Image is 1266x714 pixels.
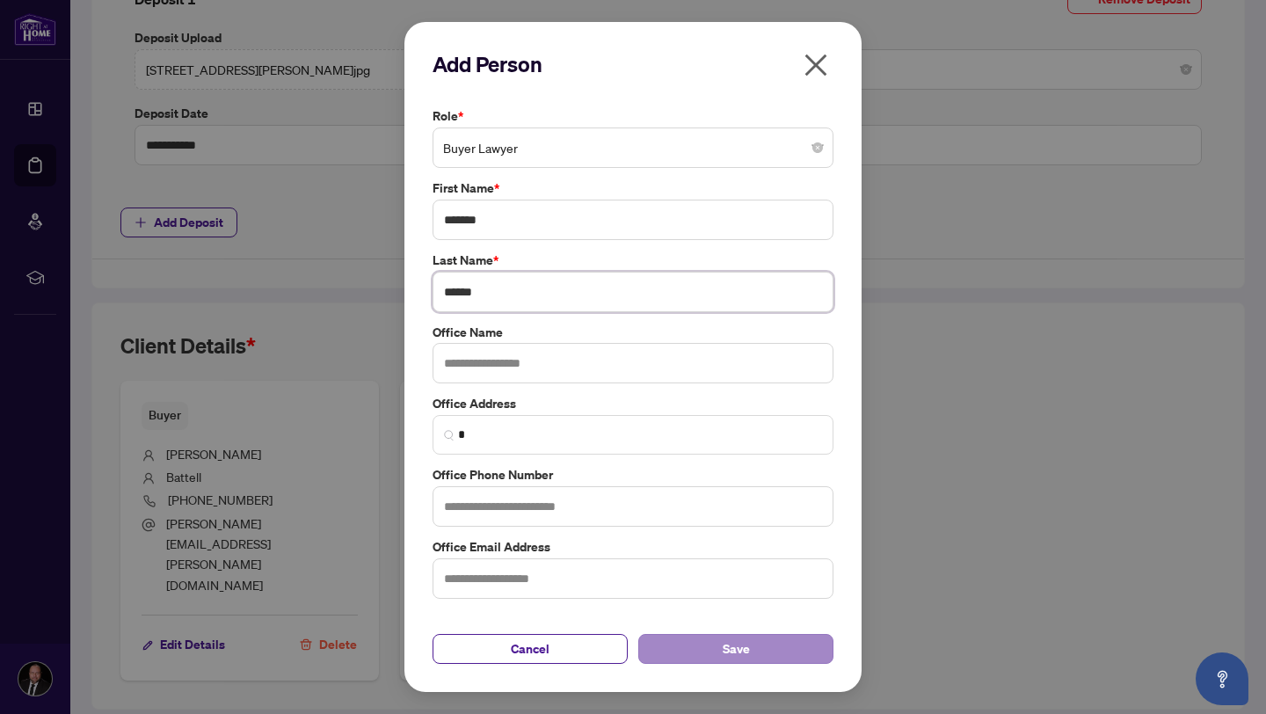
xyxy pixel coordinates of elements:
[433,537,833,557] label: Office Email Address
[433,178,833,198] label: First Name
[723,635,750,663] span: Save
[444,430,455,441] img: search_icon
[433,251,833,270] label: Last Name
[802,51,830,79] span: close
[433,50,833,78] h2: Add Person
[1196,652,1248,705] button: Open asap
[433,465,833,484] label: Office Phone Number
[812,142,823,153] span: close-circle
[433,394,833,413] label: Office Address
[443,131,823,164] span: Buyer Lawyer
[433,106,833,126] label: Role
[511,635,549,663] span: Cancel
[433,634,628,664] button: Cancel
[433,323,833,342] label: Office Name
[638,634,833,664] button: Save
